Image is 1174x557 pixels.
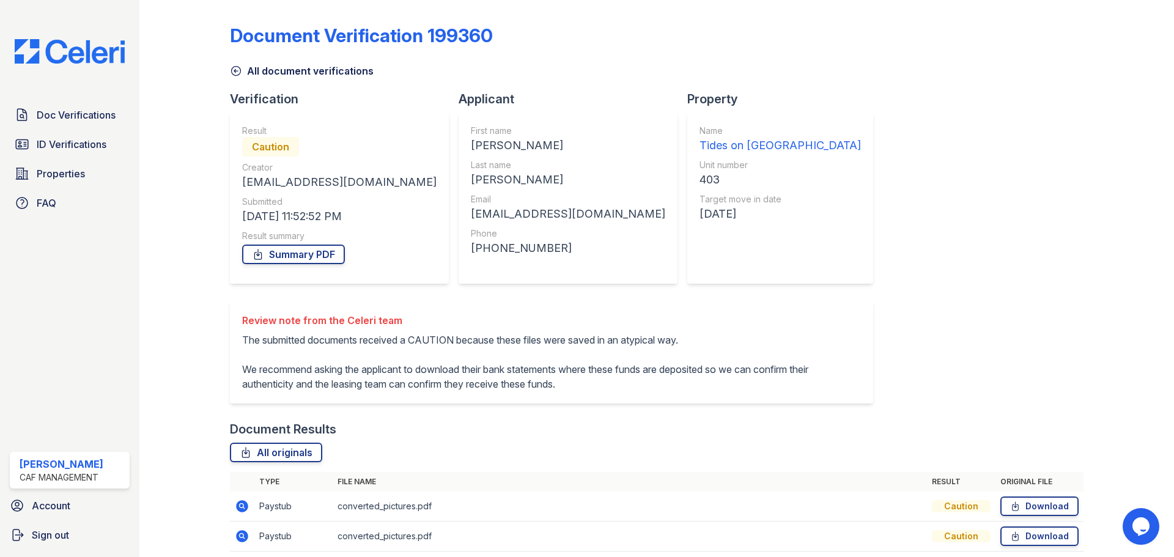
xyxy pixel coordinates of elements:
div: Caution [242,137,299,157]
div: [EMAIL_ADDRESS][DOMAIN_NAME] [242,174,437,191]
img: CE_Logo_Blue-a8612792a0a2168367f1c8372b55b34899dd931a85d93a1a3d3e32e68fde9ad4.png [5,39,135,64]
td: Paystub [254,492,333,522]
a: Download [1000,526,1079,546]
div: Result summary [242,230,437,242]
span: Doc Verifications [37,108,116,122]
a: Name Tides on [GEOGRAPHIC_DATA] [700,125,861,154]
a: Download [1000,496,1079,516]
div: Document Results [230,421,336,438]
div: Email [471,193,665,205]
td: Paystub [254,522,333,551]
div: Target move in date [700,193,861,205]
div: Review note from the Celeri team [242,313,861,328]
span: Properties [37,166,85,181]
div: Applicant [459,90,687,108]
td: converted_pictures.pdf [333,492,927,522]
div: [EMAIL_ADDRESS][DOMAIN_NAME] [471,205,665,223]
span: ID Verifications [37,137,106,152]
th: File name [333,472,927,492]
p: The submitted documents received a CAUTION because these files were saved in an atypical way. We ... [242,333,861,391]
div: [PHONE_NUMBER] [471,240,665,257]
th: Original file [995,472,1084,492]
a: All originals [230,443,322,462]
th: Result [927,472,995,492]
a: ID Verifications [10,132,130,157]
div: [DATE] 11:52:52 PM [242,208,437,225]
div: [PERSON_NAME] [471,171,665,188]
div: Document Verification 199360 [230,24,493,46]
div: Caution [932,530,991,542]
div: Tides on [GEOGRAPHIC_DATA] [700,137,861,154]
iframe: chat widget [1123,508,1162,545]
div: Property [687,90,883,108]
div: Result [242,125,437,137]
div: CAF Management [20,471,103,484]
div: Creator [242,161,437,174]
div: [DATE] [700,205,861,223]
div: Caution [932,500,991,512]
div: [PERSON_NAME] [20,457,103,471]
a: FAQ [10,191,130,215]
a: Doc Verifications [10,103,130,127]
div: Name [700,125,861,137]
div: Unit number [700,159,861,171]
a: Properties [10,161,130,186]
a: Sign out [5,523,135,547]
div: Verification [230,90,459,108]
div: First name [471,125,665,137]
div: 403 [700,171,861,188]
span: FAQ [37,196,56,210]
span: Account [32,498,70,513]
span: Sign out [32,528,69,542]
a: Summary PDF [242,245,345,264]
a: Account [5,493,135,518]
div: Last name [471,159,665,171]
a: All document verifications [230,64,374,78]
div: [PERSON_NAME] [471,137,665,154]
div: Phone [471,227,665,240]
td: converted_pictures.pdf [333,522,927,551]
div: Submitted [242,196,437,208]
th: Type [254,472,333,492]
